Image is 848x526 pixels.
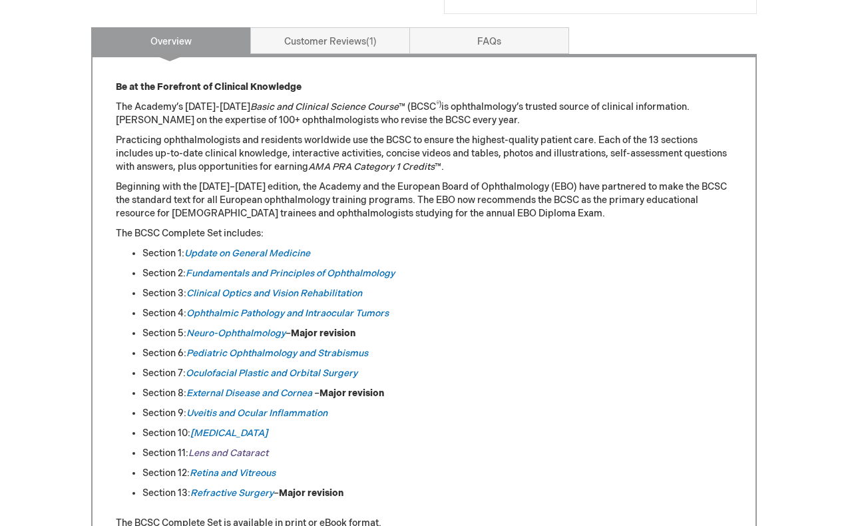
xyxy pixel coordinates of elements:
strong: Major revision [319,388,384,399]
a: Fundamentals and Principles of Ophthalmology [186,268,395,279]
li: Section 4: [142,307,732,320]
em: Basic and Clinical Science Course [250,101,399,113]
span: 1 [366,36,377,47]
a: External Disease and Cornea [186,388,312,399]
li: Section 8: – [142,387,732,400]
li: Section 10: [142,427,732,440]
strong: Be at the Forefront of Clinical Knowledge [116,81,302,93]
p: The BCSC Complete Set includes: [116,227,732,240]
a: Lens and Cataract [188,447,268,459]
a: Retina and Vitreous [190,467,276,479]
a: Clinical Optics and Vision Rehabilitation [186,288,362,299]
strong: Major revision [279,487,343,499]
a: Refractive Surgery [190,487,274,499]
li: Section 7: [142,367,732,380]
sup: ®) [436,101,441,109]
li: Section 12: [142,467,732,480]
a: Ophthalmic Pathology and Intraocular Tumors [186,308,389,319]
a: Uveitis and Ocular Inflammation [186,407,327,419]
li: Section 2: [142,267,732,280]
li: Section 11: [142,447,732,460]
p: Beginning with the [DATE]–[DATE] edition, the Academy and the European Board of Ophthalmology (EB... [116,180,732,220]
li: Section 9: [142,407,732,420]
li: Section 1: [142,247,732,260]
a: [MEDICAL_DATA] [190,427,268,439]
li: Section 13: – [142,487,732,500]
em: AMA PRA Category 1 Credits [308,161,435,172]
p: Practicing ophthalmologists and residents worldwide use the BCSC to ensure the highest-quality pa... [116,134,732,174]
a: Oculofacial Plastic and Orbital Surgery [186,368,357,379]
a: FAQs [409,27,569,54]
li: Section 3: [142,287,732,300]
a: Update on General Medicine [184,248,310,259]
a: Customer Reviews1 [250,27,410,54]
a: Neuro-Ophthalmology [186,328,286,339]
strong: Major revision [291,328,355,339]
li: Section 6: [142,347,732,360]
li: Section 5: – [142,327,732,340]
p: The Academy’s [DATE]-[DATE] ™ (BCSC is ophthalmology’s trusted source of clinical information. [P... [116,101,732,127]
a: Pediatric Ophthalmology and Strabismus [186,348,368,359]
a: Overview [91,27,251,54]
